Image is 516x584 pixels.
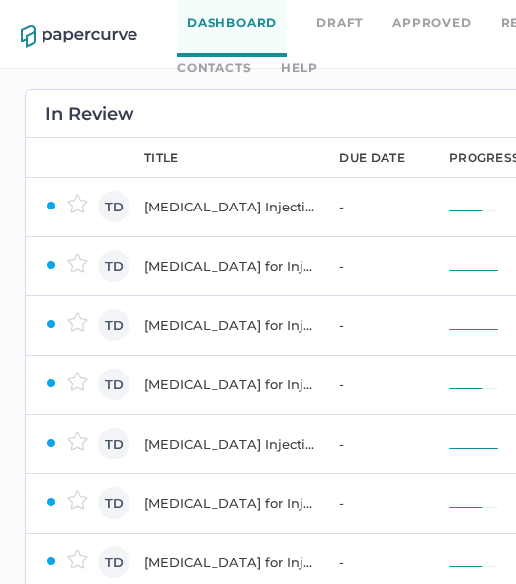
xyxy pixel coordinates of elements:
img: ZaPP2z7XVwAAAABJRU5ErkJggg== [45,377,57,389]
td: - [319,177,429,236]
div: TD [98,428,129,459]
div: [MEDICAL_DATA] for Injection - [DATE] [144,313,315,337]
img: star-inactive.70f2008a.svg [67,312,88,332]
div: TD [98,250,129,282]
td: - [319,295,429,355]
div: TD [98,546,129,578]
td: - [319,414,429,473]
td: - [319,236,429,295]
div: [MEDICAL_DATA] for Injection, USP - [DATE] [144,373,315,396]
td: - [319,473,429,533]
a: Contacts [177,57,251,79]
img: star-inactive.70f2008a.svg [67,490,88,510]
div: TD [98,191,129,222]
div: [MEDICAL_DATA] for Injection - [DATE] [144,550,315,574]
td: - [319,355,429,414]
img: star-inactive.70f2008a.svg [67,194,88,213]
div: TD [98,369,129,400]
img: star-inactive.70f2008a.svg [67,549,88,569]
img: ZaPP2z7XVwAAAABJRU5ErkJggg== [45,259,57,271]
h2: In Review [45,105,134,123]
a: Approved [392,12,471,34]
div: [MEDICAL_DATA] for Injection - [DATE] [144,254,315,278]
a: Draft [316,12,363,34]
img: papercurve-logo-colour.7244d18c.svg [21,25,137,48]
img: ZaPP2z7XVwAAAABJRU5ErkJggg== [45,555,57,567]
div: [MEDICAL_DATA] Injection, [GEOGRAPHIC_DATA] 10% - [DATE] [144,432,315,456]
div: [MEDICAL_DATA] for Injection - [DATE] [144,491,315,515]
img: ZaPP2z7XVwAAAABJRU5ErkJggg== [45,200,57,211]
div: [MEDICAL_DATA] Injection - [DATE] [144,195,315,218]
div: help [281,57,317,79]
img: star-inactive.70f2008a.svg [67,253,88,273]
div: TD [98,487,129,519]
img: ZaPP2z7XVwAAAABJRU5ErkJggg== [45,318,57,330]
div: title [144,149,179,167]
img: ZaPP2z7XVwAAAABJRU5ErkJggg== [45,496,57,508]
img: ZaPP2z7XVwAAAABJRU5ErkJggg== [45,437,57,449]
div: due date [339,149,404,167]
div: TD [98,309,129,341]
img: star-inactive.70f2008a.svg [67,372,88,391]
img: star-inactive.70f2008a.svg [67,431,88,451]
